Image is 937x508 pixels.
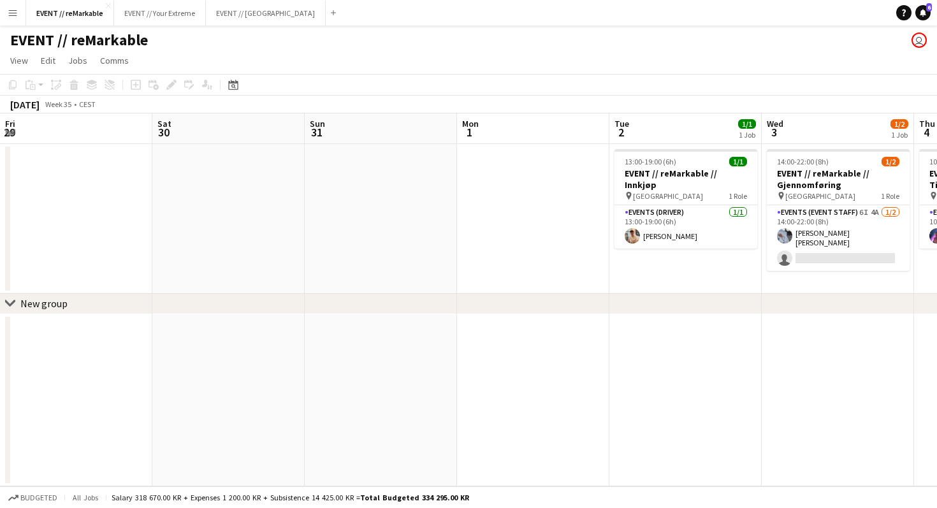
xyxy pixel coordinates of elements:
div: Salary 318 670.00 KR + Expenses 1 200.00 KR + Subsistence 14 425.00 KR = [112,493,469,502]
span: 1/2 [890,119,908,129]
a: Edit [36,52,61,69]
span: 14:00-22:00 (8h) [777,157,829,166]
div: 1 Job [891,130,908,140]
a: Comms [95,52,134,69]
span: 1 Role [881,191,899,201]
span: 3 [765,125,783,140]
app-job-card: 13:00-19:00 (6h)1/1EVENT // reMarkable // Innkjøp [GEOGRAPHIC_DATA]1 RoleEvents (Driver)1/113:00-... [614,149,757,249]
span: [GEOGRAPHIC_DATA] [785,191,855,201]
span: Mon [462,118,479,129]
h1: EVENT // reMarkable [10,31,148,50]
div: New group [20,297,68,310]
span: 13:00-19:00 (6h) [625,157,676,166]
h3: EVENT // reMarkable // Innkjøp [614,168,757,191]
button: Budgeted [6,491,59,505]
app-card-role: Events (Event Staff)6I4A1/214:00-22:00 (8h)[PERSON_NAME] [PERSON_NAME] [767,205,910,271]
a: 6 [915,5,931,20]
span: 1/1 [738,119,756,129]
span: 1/1 [729,157,747,166]
span: Fri [5,118,15,129]
span: All jobs [70,493,101,502]
span: Comms [100,55,129,66]
span: 2 [613,125,629,140]
span: Sat [157,118,171,129]
button: EVENT // reMarkable [26,1,114,25]
span: Tue [614,118,629,129]
span: 4 [917,125,935,140]
app-card-role: Events (Driver)1/113:00-19:00 (6h)[PERSON_NAME] [614,205,757,249]
span: View [10,55,28,66]
span: 1 [460,125,479,140]
span: Edit [41,55,55,66]
div: CEST [79,99,96,109]
div: [DATE] [10,98,40,111]
span: 1/2 [882,157,899,166]
span: Sun [310,118,325,129]
span: Wed [767,118,783,129]
span: Week 35 [42,99,74,109]
h3: EVENT // reMarkable // Gjennomføring [767,168,910,191]
app-user-avatar: Caroline Skjervold [912,33,927,48]
span: 30 [156,125,171,140]
button: EVENT // Your Extreme [114,1,206,25]
div: 1 Job [739,130,755,140]
span: Thu [919,118,935,129]
span: 29 [3,125,15,140]
span: 31 [308,125,325,140]
span: 6 [926,3,932,11]
span: [GEOGRAPHIC_DATA] [633,191,703,201]
span: Jobs [68,55,87,66]
button: EVENT // [GEOGRAPHIC_DATA] [206,1,326,25]
span: 1 Role [729,191,747,201]
span: Total Budgeted 334 295.00 KR [360,493,469,502]
a: View [5,52,33,69]
app-job-card: 14:00-22:00 (8h)1/2EVENT // reMarkable // Gjennomføring [GEOGRAPHIC_DATA]1 RoleEvents (Event Staf... [767,149,910,271]
a: Jobs [63,52,92,69]
span: Budgeted [20,493,57,502]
